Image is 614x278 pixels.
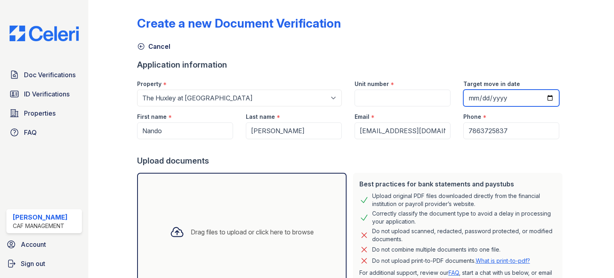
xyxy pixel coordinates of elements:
[3,236,85,252] a: Account
[463,80,520,88] label: Target move in date
[191,227,314,237] div: Drag files to upload or click here to browse
[137,80,161,88] label: Property
[137,42,170,51] a: Cancel
[137,155,566,166] div: Upload documents
[372,245,500,254] div: Do not combine multiple documents into one file.
[24,128,37,137] span: FAQ
[24,89,70,99] span: ID Verifications
[6,86,82,102] a: ID Verifications
[355,80,389,88] label: Unit number
[24,70,76,80] span: Doc Verifications
[355,113,369,121] label: Email
[372,210,556,226] div: Correctly classify the document type to avoid a delay in processing your application.
[13,222,68,230] div: CAF Management
[6,124,82,140] a: FAQ
[24,108,56,118] span: Properties
[463,113,481,121] label: Phone
[137,16,341,30] div: Create a new Document Verification
[372,227,556,243] div: Do not upload scanned, redacted, password protected, or modified documents.
[21,240,46,249] span: Account
[13,212,68,222] div: [PERSON_NAME]
[246,113,275,121] label: Last name
[3,256,85,272] a: Sign out
[137,59,566,70] div: Application information
[21,259,45,268] span: Sign out
[6,67,82,83] a: Doc Verifications
[6,105,82,121] a: Properties
[3,26,85,41] img: CE_Logo_Blue-a8612792a0a2168367f1c8372b55b34899dd931a85d93a1a3d3e32e68fde9ad4.png
[476,257,530,264] a: What is print-to-pdf?
[372,257,530,265] p: Do not upload print-to-PDF documents.
[372,192,556,208] div: Upload original PDF files downloaded directly from the financial institution or payroll provider’...
[137,113,167,121] label: First name
[449,269,459,276] a: FAQ
[359,179,556,189] div: Best practices for bank statements and paystubs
